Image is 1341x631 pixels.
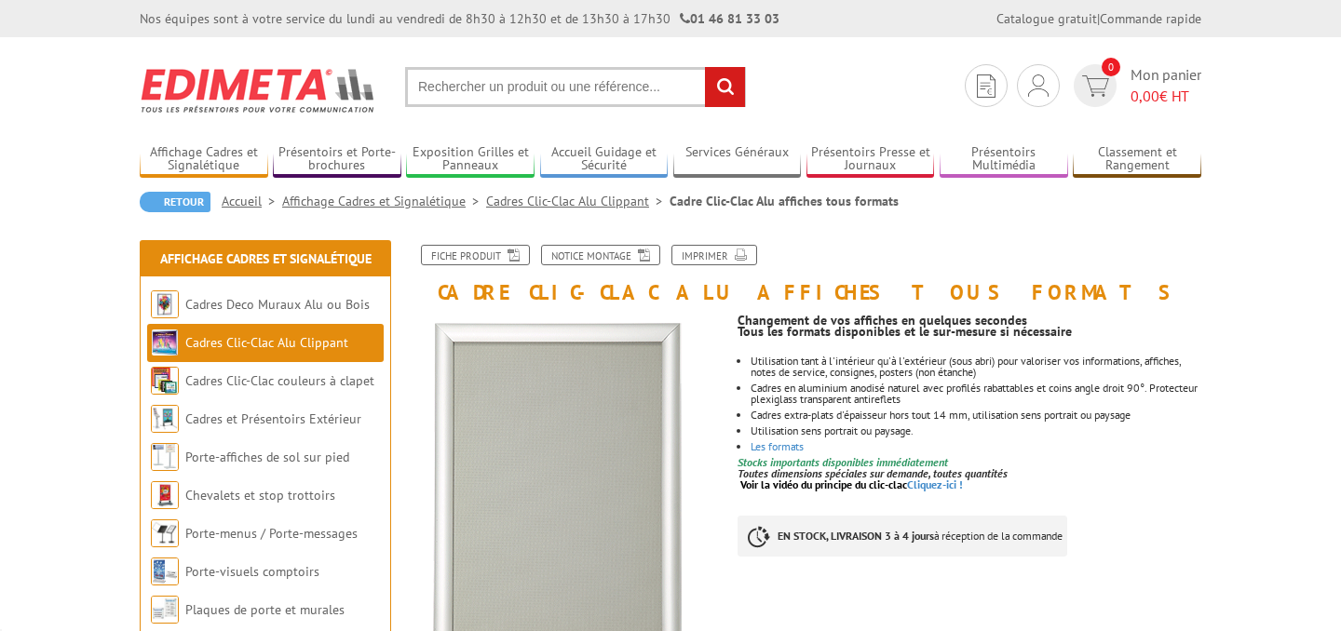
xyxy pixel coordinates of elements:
[806,144,935,175] a: Présentoirs Presse et Journaux
[1100,10,1201,27] a: Commande rapide
[996,10,1097,27] a: Catalogue gratuit
[405,67,746,107] input: Rechercher un produit ou une référence...
[671,245,757,265] a: Imprimer
[738,326,1201,337] p: Tous les formats disponibles et le sur-mesure si nécessaire
[282,193,486,209] a: Affichage Cadres et Signalétique
[185,410,361,427] a: Cadres et Présentoirs Extérieur
[273,144,401,175] a: Présentoirs et Porte-brochures
[151,329,179,356] img: Cadres Clic-Clac Alu Clippant
[406,144,535,175] a: Exposition Grilles et Panneaux
[738,516,1067,557] p: à réception de la commande
[540,144,669,175] a: Accueil Guidage et Sécurité
[151,405,179,433] img: Cadres et Présentoirs Extérieur
[151,290,179,318] img: Cadres Deco Muraux Alu ou Bois
[778,529,934,543] strong: EN STOCK, LIVRAISON 3 à 4 jours
[673,144,802,175] a: Services Généraux
[1082,75,1109,97] img: devis rapide
[140,56,377,125] img: Edimeta
[1028,74,1049,97] img: devis rapide
[185,487,335,503] a: Chevalets et stop trottoirs
[1131,87,1159,105] span: 0,00
[940,144,1068,175] a: Présentoirs Multimédia
[151,481,179,509] img: Chevalets et stop trottoirs
[185,525,358,542] a: Porte-menus / Porte-messages
[740,477,907,491] span: Voir la vidéo du principe du clic-clac
[151,596,179,624] img: Plaques de porte et murales
[140,144,268,175] a: Affichage Cadres et Signalétique
[541,245,660,265] a: Notice Montage
[185,601,345,618] a: Plaques de porte et murales
[151,367,179,395] img: Cadres Clic-Clac couleurs à clapet
[185,296,370,313] a: Cadres Deco Muraux Alu ou Bois
[751,383,1201,405] li: Cadres en aluminium anodisé naturel avec profilés rabattables et coins angle droit 90°. Protecteu...
[751,356,1201,378] li: Utilisation tant à l'intérieur qu'à l'extérieur (sous abri) pour valoriser vos informations, affi...
[751,409,1201,421] li: Cadres extra-plats d'épaisseur hors tout 14 mm, utilisation sens portrait ou paysage
[486,193,670,209] a: Cadres Clic-Clac Alu Clippant
[751,439,804,453] a: Les formats
[140,9,779,28] div: Nos équipes sont à votre service du lundi au vendredi de 8h30 à 12h30 et de 13h30 à 17h30
[151,557,179,585] img: Porte-visuels comptoirs
[738,315,1201,326] p: Changement de vos affiches en quelques secondes
[740,477,963,491] a: Voir la vidéo du principe du clic-clacCliquez-ici !
[421,245,530,265] a: Fiche produit
[996,9,1201,28] div: |
[140,192,210,212] a: Retour
[738,455,948,469] font: Stocks importants disponibles immédiatement
[670,192,899,210] li: Cadre Clic-Clac Alu affiches tous formats
[222,193,282,209] a: Accueil
[185,563,319,580] a: Porte-visuels comptoirs
[185,334,348,351] a: Cadres Clic-Clac Alu Clippant
[1073,144,1201,175] a: Classement et Rangement
[680,10,779,27] strong: 01 46 81 33 03
[185,372,374,389] a: Cadres Clic-Clac couleurs à clapet
[751,425,1201,436] li: Utilisation sens portrait ou paysage.
[160,250,372,267] a: Affichage Cadres et Signalétique
[977,74,996,98] img: devis rapide
[185,449,349,465] a: Porte-affiches de sol sur pied
[1131,86,1201,107] span: € HT
[151,519,179,547] img: Porte-menus / Porte-messages
[738,466,1008,480] em: Toutes dimensions spéciales sur demande, toutes quantités
[151,443,179,471] img: Porte-affiches de sol sur pied
[705,67,745,107] input: rechercher
[1131,64,1201,107] span: Mon panier
[1069,64,1201,107] a: devis rapide 0 Mon panier 0,00€ HT
[1102,58,1120,76] span: 0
